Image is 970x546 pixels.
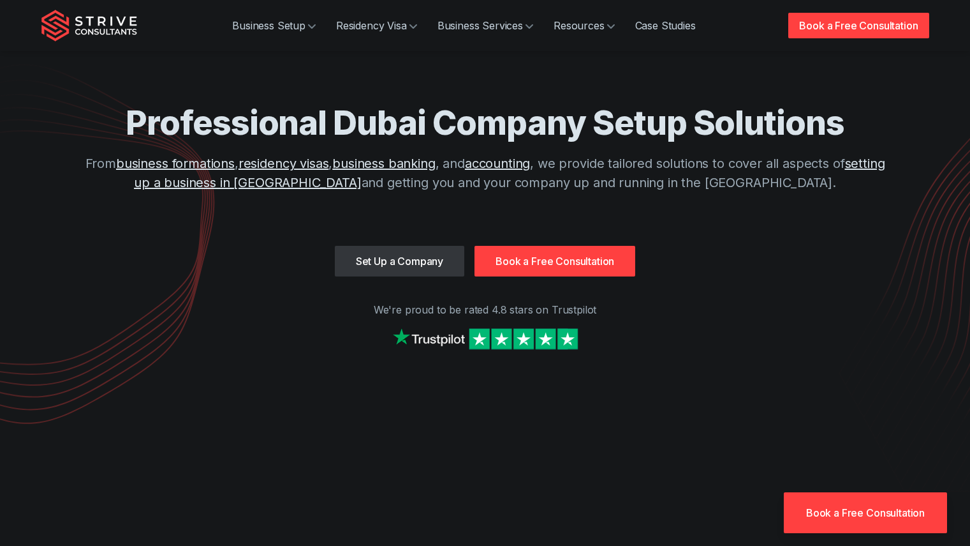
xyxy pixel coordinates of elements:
a: Set Up a Company [335,246,464,277]
a: Book a Free Consultation [788,13,929,38]
p: We're proud to be rated 4.8 stars on Trustpilot [41,302,929,317]
a: Residency Visa [326,13,427,38]
a: Book a Free Consultation [474,246,635,277]
a: Business Services [427,13,543,38]
a: Book a Free Consultation [784,492,947,533]
a: accounting [465,156,530,171]
a: Business Setup [222,13,326,38]
h1: Professional Dubai Company Setup Solutions [77,102,893,144]
a: business banking [332,156,435,171]
a: Case Studies [625,13,706,38]
img: Strive Consultants [41,10,137,42]
a: business formations [116,156,235,171]
img: Strive on Trustpilot [390,325,581,353]
p: From , , , and , we provide tailored solutions to cover all aspects of and getting you and your c... [77,154,893,192]
a: residency visas [239,156,329,171]
a: Resources [543,13,625,38]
